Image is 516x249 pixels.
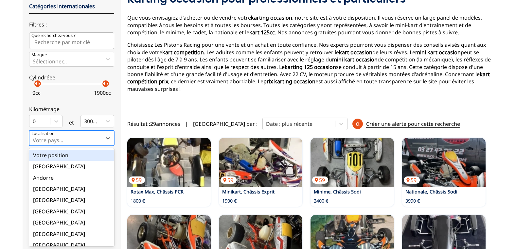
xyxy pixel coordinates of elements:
p: Que vous envisagiez d'acheter ou de vendre votre , notre site est à votre disposition. Il vous ré... [127,14,494,36]
p: arrow_left [32,80,40,88]
p: 59 [404,176,420,184]
p: 59 [312,176,328,184]
input: MarqueSélectionner... [33,58,34,64]
strong: kart compétition prix [127,71,490,85]
a: Minikart, Châssis Exprit59 [219,138,302,187]
p: 59 [221,176,237,184]
input: Que recherchez-vous ? [29,32,114,49]
div: [GEOGRAPHIC_DATA] [29,161,114,172]
p: 1900 € [222,198,237,204]
p: 1800 € [131,198,145,204]
strong: karting 125 occasion [285,63,336,71]
input: Votre pays...Votre position[GEOGRAPHIC_DATA]Andorre[GEOGRAPHIC_DATA][GEOGRAPHIC_DATA][GEOGRAPHIC_... [33,137,34,143]
div: [GEOGRAPHIC_DATA] [29,206,114,217]
span: Résultat : 29 annonces [127,120,180,127]
span: | [185,120,188,127]
a: Minime, Châssis Sodi59 [311,138,394,187]
div: Votre position [29,150,114,161]
img: Rotax Max, Châssis PCR [127,138,211,187]
input: 300000 [84,118,85,124]
p: Filtres : [29,21,114,28]
p: Que recherchez-vous ? [31,33,76,39]
img: Nationale, Châssis Sodi [402,138,486,187]
a: Nationale, Châssis Sodi [405,189,457,195]
p: 1900 cc [94,89,111,96]
a: Rotax Max, Châssis PCR [131,189,184,195]
p: Kilométrage [29,106,114,113]
strong: kart occasion [339,49,372,56]
a: Minime, Châssis Sodi [314,189,361,195]
a: Catégories internationales [29,3,95,10]
p: et [69,119,74,126]
div: Andorre [29,172,114,183]
p: 0 cc [32,89,41,96]
strong: prix karting occasion [263,78,315,85]
div: [GEOGRAPHIC_DATA] [29,194,114,206]
div: [GEOGRAPHIC_DATA] [29,183,114,194]
div: [GEOGRAPHIC_DATA] [29,228,114,240]
p: Localisation [31,131,55,137]
strong: kart 125cc [249,29,275,36]
a: Minikart, Châssis Exprit [222,189,275,195]
input: 0 [33,118,34,124]
p: Créer une alerte pour cette recherche [366,120,460,128]
a: Nationale, Châssis Sodi59 [402,138,486,187]
p: Marque [31,52,47,58]
p: arrow_right [35,80,43,88]
p: 2400 € [314,198,328,204]
p: 59 [129,176,145,184]
img: Minikart, Châssis Exprit [219,138,302,187]
strong: mini kart occasion [332,56,378,63]
p: Choisissez Les Pistons Racing pour une vente et un achat en toute confiance. Nos experts pourront... [127,41,494,92]
a: Rotax Max, Châssis PCR59 [127,138,211,187]
strong: karting occasion [251,14,292,21]
div: [GEOGRAPHIC_DATA] [29,217,114,228]
strong: kart competition [162,49,204,56]
p: [GEOGRAPHIC_DATA] par : [193,120,258,127]
p: 3990 € [405,198,420,204]
p: Cylindréee [29,74,114,81]
p: arrow_left [100,80,108,88]
p: arrow_right [103,80,111,88]
img: Minime, Châssis Sodi [311,138,394,187]
strong: mini kart occasion [415,49,461,56]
